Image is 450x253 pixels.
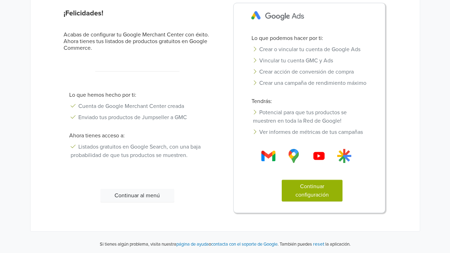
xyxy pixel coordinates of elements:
button: Continuar configuración [282,180,343,201]
p: Ahora tienes acceso a: [64,131,211,140]
li: Crear o vincular tu cuenta de Google Ads [246,44,378,55]
li: Crear una campaña de rendimiento máximo [246,77,378,89]
p: También puedes la aplicación. [279,240,351,248]
li: Potencial para que tus productos se muestren en toda la Red de Google! [246,107,378,126]
a: página de ayuda [176,241,209,247]
p: Si tienes algún problema, visita nuestra o . [100,241,279,248]
p: Lo que podemos hacer por ti: [246,34,378,42]
h5: ¡Felicidades! [64,9,211,18]
h6: Acabas de configurar tu Google Merchant Center con éxito. Ahora tienes tus listados de productos ... [64,32,211,52]
img: Google Ads Logo [246,6,309,26]
li: Cuenta de Google Merchant Center creada [64,101,211,112]
img: Gmail Logo [261,149,275,163]
p: Tendrás: [246,97,378,105]
img: Gmail Logo [337,149,351,163]
button: Continuar al menú [100,189,174,202]
li: Crear acción de conversión de compra [246,66,378,77]
li: Vincular tu cuenta GMC y Ads [246,55,378,66]
img: Gmail Logo [287,149,301,163]
li: Ver informes de métricas de tus campañas [246,126,378,138]
li: Enviado tus productos de Jumpseller a GMC [64,112,211,123]
button: reset [313,240,324,248]
a: contacta con el soporte de Google [211,241,278,247]
p: Lo que hemos hecho por ti: [64,91,211,99]
img: Gmail Logo [312,149,326,163]
li: Listados gratuitos en Google Search, con una baja probabilidad de que tus productos se muestren. [64,141,211,161]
